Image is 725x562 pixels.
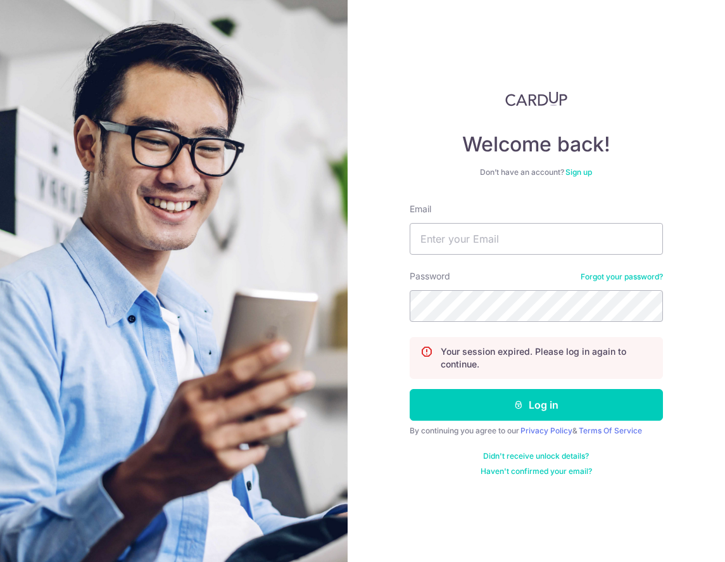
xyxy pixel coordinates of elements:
a: Forgot your password? [581,272,663,282]
a: Privacy Policy [520,426,572,435]
button: Log in [410,389,663,421]
div: By continuing you agree to our & [410,426,663,436]
a: Didn't receive unlock details? [483,451,589,461]
a: Haven't confirmed your email? [481,466,592,476]
a: Sign up [565,167,592,177]
p: Your session expired. Please log in again to continue. [441,345,652,371]
h4: Welcome back! [410,132,663,157]
label: Email [410,203,431,215]
div: Don’t have an account? [410,167,663,177]
img: CardUp Logo [505,91,567,106]
input: Enter your Email [410,223,663,255]
a: Terms Of Service [579,426,642,435]
label: Password [410,270,450,283]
